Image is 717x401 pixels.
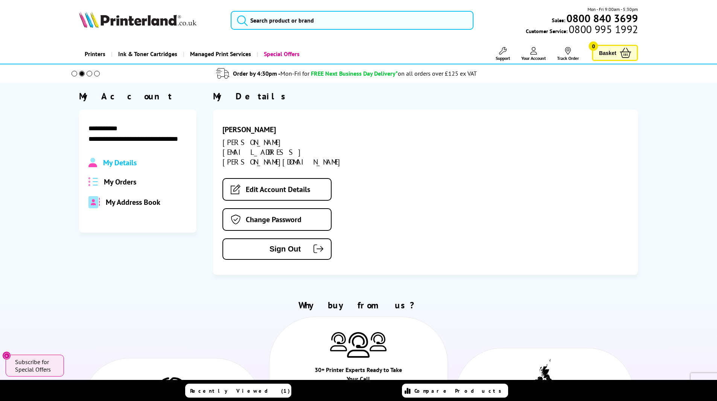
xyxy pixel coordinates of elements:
a: Track Order [557,47,579,61]
span: My Details [103,158,137,168]
a: Compare Products [402,384,508,398]
img: all-order.svg [88,177,98,186]
span: Compare Products [414,387,505,394]
span: FREE Next Business Day Delivery* [311,70,398,77]
a: Printerland Logo [79,11,222,29]
h2: Why buy from us? [79,299,638,311]
div: My Details [213,90,638,102]
a: Edit Account Details [222,178,332,201]
span: 0800 995 1992 [568,26,638,33]
a: Your Account [521,47,546,61]
div: [PERSON_NAME][EMAIL_ADDRESS][PERSON_NAME][DOMAIN_NAME] [222,137,356,167]
a: Managed Print Services [183,44,257,64]
span: Ink & Toner Cartridges [118,44,177,64]
b: 0800 840 3699 [566,11,638,25]
div: on all orders over £125 ex VAT [398,70,477,77]
img: address-book-duotone-solid.svg [88,196,100,208]
img: Printer Experts [330,332,347,351]
div: 30+ Printer Experts Ready to Take Your Call [314,365,403,387]
span: Sign Out [234,245,301,253]
span: My Address Book [106,197,160,207]
input: Search product or brand [231,11,473,30]
span: Mon - Fri 9:00am - 5:30pm [588,6,638,13]
img: Profile.svg [88,158,97,168]
a: 0800 840 3699 [565,15,638,22]
img: Printer Experts [370,332,387,351]
span: Subscribe for Special Offers [15,358,56,373]
span: Mon-Fri for [280,70,309,77]
span: Recently Viewed (1) [190,387,290,394]
span: 0 [589,41,598,51]
img: Printer Experts [347,332,370,358]
div: My Account [79,90,196,102]
li: modal_delivery [61,67,632,80]
div: [PERSON_NAME] [222,125,356,134]
button: Close [2,351,11,360]
span: Your Account [521,55,546,61]
a: Change Password [222,208,332,231]
a: Support [496,47,510,61]
span: My Orders [104,177,136,187]
img: UK tax payer [534,359,555,393]
span: Basket [599,48,616,58]
img: Printerland Logo [79,11,196,28]
a: Recently Viewed (1) [185,384,291,398]
a: Ink & Toner Cartridges [111,44,183,64]
span: Support [496,55,510,61]
span: Sales: [552,17,565,24]
span: Order by 4:30pm - [233,70,309,77]
span: Customer Service: [526,26,638,35]
a: Printers [79,44,111,64]
a: Basket 0 [592,45,638,61]
button: Sign Out [222,238,332,260]
a: Special Offers [257,44,305,64]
